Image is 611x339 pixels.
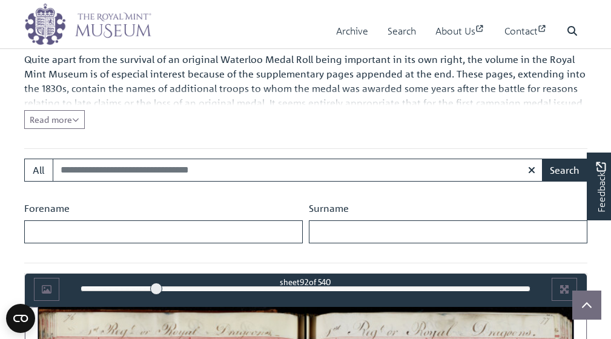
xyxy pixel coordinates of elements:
[542,159,587,182] button: Search
[435,14,485,48] a: About Us
[24,201,70,216] label: Forename
[300,277,309,287] span: 92
[593,162,608,212] span: Feedback
[24,110,85,129] button: Read all of the content
[53,159,543,182] input: Search for medal roll recipients...
[81,276,530,288] div: sheet of 540
[336,14,368,48] a: Archive
[30,114,79,125] span: Read more
[504,14,547,48] a: Contact
[309,201,349,216] label: Surname
[24,159,53,182] button: All
[24,53,586,138] span: Quite apart from the survival of an original Waterloo Medal Roll being important in its own right...
[552,278,577,301] button: Full screen mode
[572,291,601,320] button: Scroll to top
[24,3,151,45] img: logo_wide.png
[587,153,611,220] a: Would you like to provide feedback?
[6,304,35,333] button: Open CMP widget
[388,14,416,48] a: Search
